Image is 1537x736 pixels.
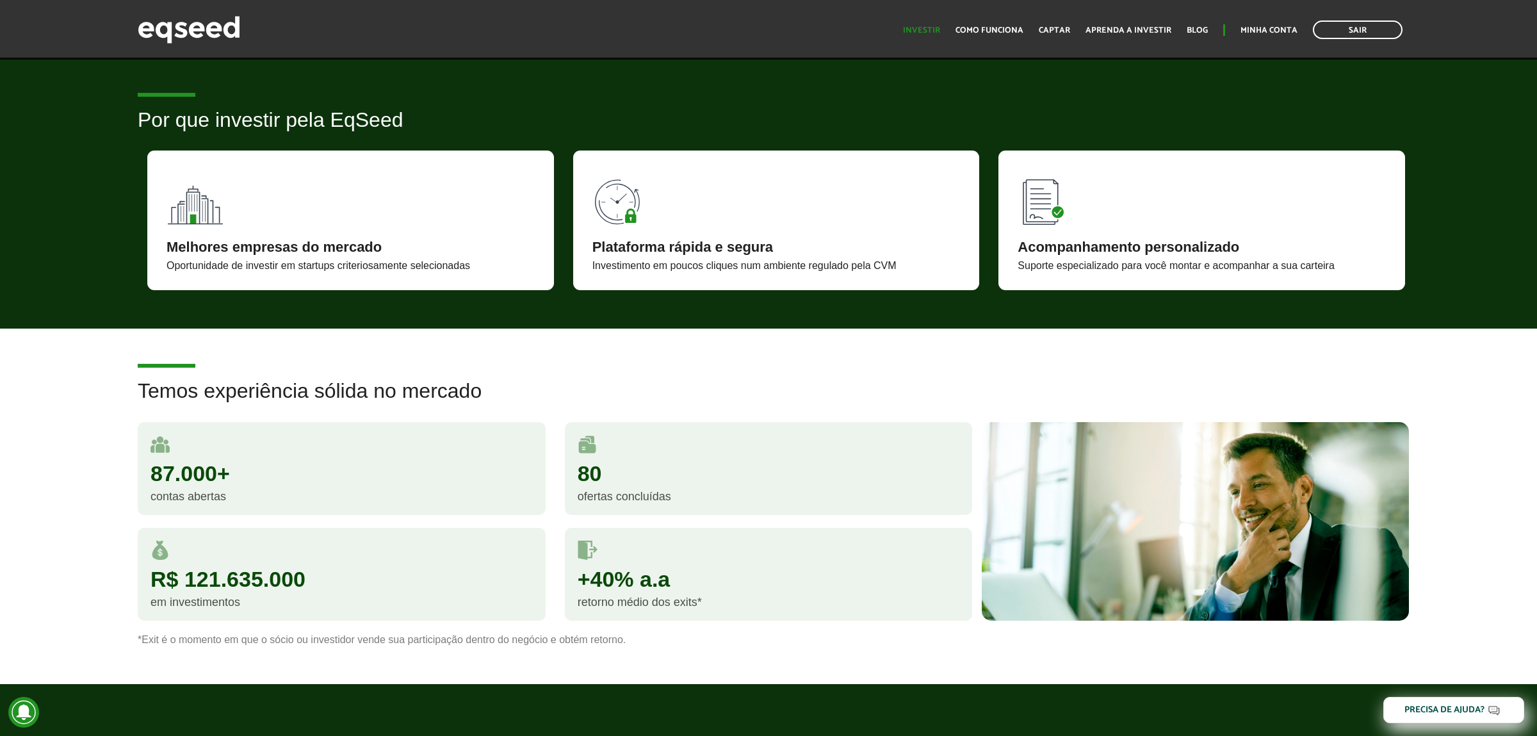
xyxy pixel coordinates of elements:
[578,491,960,502] div: ofertas concluídas
[1018,261,1386,271] div: Suporte especializado para você montar e acompanhar a sua carteira
[167,261,535,271] div: Oportunidade de investir em startups criteriosamente selecionadas
[150,596,533,608] div: em investimentos
[578,435,597,454] img: rodadas.svg
[150,541,170,560] img: money.svg
[1187,26,1208,35] a: Blog
[592,261,961,271] div: Investimento em poucos cliques num ambiente regulado pela CVM
[578,462,960,484] div: 80
[1240,26,1297,35] a: Minha conta
[1039,26,1070,35] a: Captar
[1018,240,1386,254] div: Acompanhamento personalizado
[903,26,940,35] a: Investir
[578,568,960,590] div: +40% a.a
[138,634,1399,646] p: *Exit é o momento em que o sócio ou investidor vende sua participação dentro do negócio e obtém r...
[138,380,1399,421] h2: Temos experiência sólida no mercado
[167,240,535,254] div: Melhores empresas do mercado
[167,170,224,227] img: 90x90_fundos.svg
[1313,20,1403,39] a: Sair
[138,13,240,47] img: EqSeed
[592,240,961,254] div: Plataforma rápida e segura
[578,596,960,608] div: retorno médio dos exits*
[150,491,533,502] div: contas abertas
[150,568,533,590] div: R$ 121.635.000
[578,541,598,560] img: saidas.svg
[138,109,1399,151] h2: Por que investir pela EqSeed
[956,26,1023,35] a: Como funciona
[1018,170,1075,227] img: 90x90_lista.svg
[592,170,650,227] img: 90x90_tempo.svg
[150,435,170,454] img: user.svg
[150,462,533,484] div: 87.000+
[1086,26,1171,35] a: Aprenda a investir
